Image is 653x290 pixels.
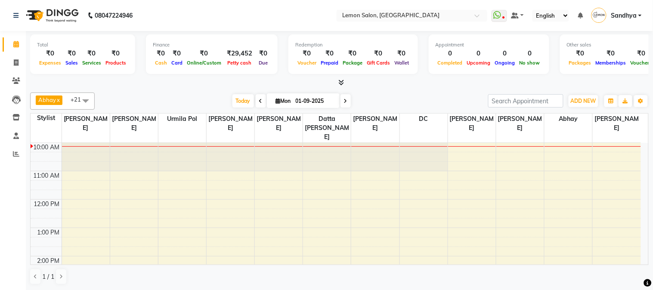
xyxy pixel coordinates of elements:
span: Sales [63,60,80,66]
span: Packages [567,60,594,66]
img: Sandhya [591,8,607,23]
div: 12:00 PM [32,200,62,209]
div: 11:00 AM [32,171,62,180]
span: Abhay [545,114,592,124]
span: ADD NEW [571,98,596,104]
span: Expenses [37,60,63,66]
span: Gift Cards [365,60,392,66]
span: Products [103,60,128,66]
img: logo [22,3,81,28]
div: Total [37,41,128,49]
span: [PERSON_NAME] [255,114,303,133]
span: Sandhya [611,11,637,20]
span: Urmila Pol [158,114,206,124]
div: 0 [465,49,493,59]
div: Stylist [31,114,62,123]
span: Online/Custom [185,60,223,66]
div: ₹0 [340,49,365,59]
input: Search Appointment [488,94,563,108]
span: Mon [274,98,293,104]
div: ₹0 [319,49,340,59]
span: Prepaid [319,60,340,66]
div: ₹0 [153,49,169,59]
div: ₹0 [256,49,271,59]
div: Redemption [295,41,411,49]
div: 0 [493,49,517,59]
span: Petty cash [226,60,254,66]
span: [PERSON_NAME] [62,114,110,133]
span: Completed [436,60,465,66]
span: Ongoing [493,60,517,66]
b: 08047224946 [95,3,133,28]
span: No show [517,60,542,66]
span: Card [169,60,185,66]
div: 2:00 PM [36,256,62,265]
span: Voucher [295,60,319,66]
span: Abhay [38,96,56,103]
span: Datta [PERSON_NAME] [303,114,351,142]
div: 0 [517,49,542,59]
span: [PERSON_NAME] [448,114,496,133]
div: ₹0 [567,49,594,59]
div: ₹0 [103,49,128,59]
span: +21 [71,96,87,103]
div: ₹0 [63,49,80,59]
div: ₹0 [80,49,103,59]
div: 1:00 PM [36,228,62,237]
div: ₹0 [365,49,392,59]
div: ₹0 [594,49,628,59]
span: Services [80,60,103,66]
span: Today [232,94,254,108]
span: [PERSON_NAME] [207,114,254,133]
div: Appointment [436,41,542,49]
span: Package [340,60,365,66]
span: DC [400,114,448,124]
div: ₹29,452 [223,49,256,59]
span: Due [257,60,270,66]
input: 2025-09-01 [293,95,336,108]
div: ₹0 [392,49,411,59]
a: x [56,96,60,103]
div: ₹0 [185,49,223,59]
div: ₹0 [169,49,185,59]
span: Memberships [594,60,628,66]
span: [PERSON_NAME] [496,114,544,133]
span: [PERSON_NAME] [351,114,399,133]
span: Wallet [392,60,411,66]
span: [PERSON_NAME] [110,114,158,133]
span: Cash [153,60,169,66]
span: Upcoming [465,60,493,66]
span: 1 / 1 [42,272,54,281]
div: ₹0 [295,49,319,59]
div: 10:00 AM [32,143,62,152]
div: Finance [153,41,271,49]
div: ₹0 [37,49,63,59]
button: ADD NEW [569,95,598,107]
div: 0 [436,49,465,59]
span: [PERSON_NAME] [593,114,641,133]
